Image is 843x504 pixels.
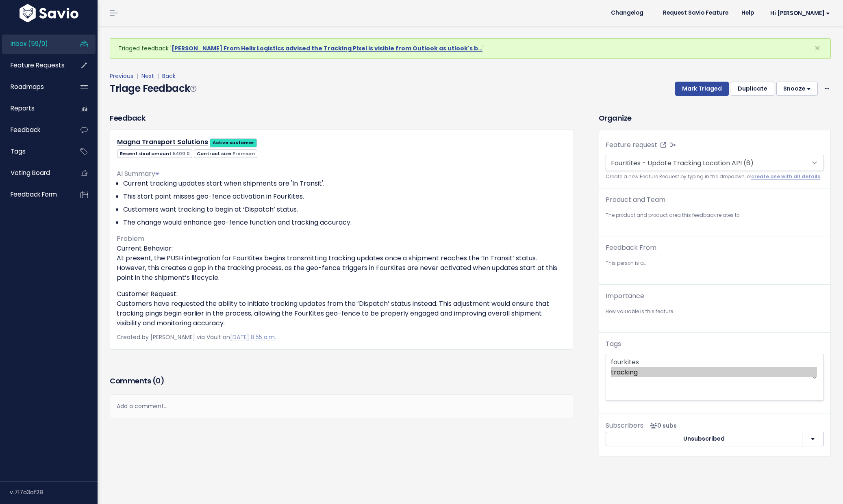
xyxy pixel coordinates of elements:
[2,56,67,75] a: Feature Requests
[2,99,67,118] a: Reports
[656,7,735,19] a: Request Savio Feature
[117,244,566,283] p: Current Behavior: At present, the PUSH integration for FourKites begins transmitting tracking upd...
[117,234,144,243] span: Problem
[776,82,818,96] button: Snooze
[606,432,803,446] button: Unsubscribed
[611,367,817,377] option: tracking
[117,289,566,328] p: Customer Request: Customers have requested the ability to initiate tracking updates from the ‘Dis...
[599,112,831,123] h3: Organize
[2,35,67,53] a: Inbox (59/0)
[2,185,67,204] a: Feedback form
[2,164,67,182] a: Voting Board
[11,147,26,156] span: Tags
[606,243,656,253] label: Feedback From
[110,394,573,418] div: Add a comment...
[110,72,133,80] a: Previous
[606,339,621,349] label: Tags
[2,142,67,161] a: Tags
[11,39,48,48] span: Inbox (59/0)
[110,81,196,96] h4: Triage Feedback
[611,357,817,367] option: fourkites
[770,10,830,16] span: Hi [PERSON_NAME]
[815,41,820,55] span: ×
[141,72,154,80] a: Next
[11,61,65,69] span: Feature Requests
[647,422,677,430] span: <p><strong>Subscribers</strong><br><br> No subscribers yet<br> </p>
[606,307,824,316] small: How valuable is this feature
[117,169,159,178] span: AI Summary
[675,82,729,96] button: Mark Triaged
[117,333,276,341] span: Created by [PERSON_NAME] via Vault on
[232,150,255,157] span: Premium
[162,72,176,80] a: Back
[135,72,140,80] span: |
[606,140,657,150] label: Feature request
[606,291,644,301] label: Importance
[806,39,828,58] button: Close
[11,104,35,112] span: Reports
[11,125,40,134] span: Feedback
[213,139,254,146] strong: Active customer
[172,44,482,52] a: [PERSON_NAME] From Helix Logistics advised the Tracking Pixel is visible from Outlook as utlook's b…
[2,78,67,96] a: Roadmaps
[123,192,566,201] li: This start point misses geo-fence activation in FourKites.
[123,179,566,188] li: Current tracking updates start when shipments are 'In Transit'.
[731,82,774,96] button: Duplicate
[606,195,665,205] label: Product and Team
[751,173,820,180] a: create one with all details
[611,10,643,16] span: Changelog
[123,218,566,227] li: The change would enhance geo-fence function and tracking accuracy.
[11,82,44,91] span: Roadmaps
[17,4,80,22] img: logo-white.9d6f32f41409.svg
[156,376,161,386] span: 0
[156,72,161,80] span: |
[606,173,824,181] small: Create a new Feature Request by typing in the dropdown, or .
[110,38,831,59] div: Triaged feedback ' '
[230,333,276,341] a: [DATE] 8:55 a.m.
[606,259,824,268] small: This person is a...
[123,205,566,214] li: Customers want tracking to begin at ‘Dispatch’ status.
[2,121,67,139] a: Feedback
[117,137,208,147] a: Magna Transport Solutions
[606,211,824,220] small: The product and product area this feedback relates to
[110,375,573,387] h3: Comments ( )
[10,482,98,503] div: v.717a3af28
[735,7,760,19] a: Help
[117,149,192,158] span: Recent deal amount:
[11,169,50,177] span: Voting Board
[194,149,257,158] span: Contract size:
[173,150,190,157] span: 5400.0
[11,190,57,199] span: Feedback form
[760,7,836,19] a: Hi [PERSON_NAME]
[606,421,643,430] span: Subscribers
[110,112,145,123] h3: Feedback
